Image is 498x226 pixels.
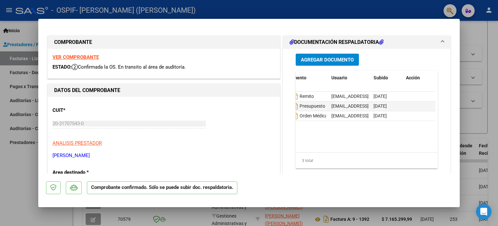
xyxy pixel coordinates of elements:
[371,71,403,85] datatable-header-cell: Subido
[53,169,119,176] p: Area destinado *
[53,54,99,60] a: VER COMPROBANTE
[54,39,92,45] strong: COMPROBANTE
[331,94,441,99] span: [EMAIL_ADDRESS][DOMAIN_NAME] - [PERSON_NAME]
[53,140,102,146] span: ANALISIS PRESTADOR
[406,75,420,80] span: Acción
[331,113,441,118] span: [EMAIL_ADDRESS][DOMAIN_NAME] - [PERSON_NAME]
[283,94,314,99] span: Remito
[373,94,387,99] span: [DATE]
[72,64,186,70] span: Confirmada la OS. En transito al área de auditoría.
[329,71,371,85] datatable-header-cell: Usuario
[280,71,329,85] datatable-header-cell: Documento
[331,75,347,80] span: Usuario
[290,38,384,46] h1: DOCUMENTACIÓN RESPALDATORIA
[403,71,436,85] datatable-header-cell: Acción
[373,75,388,80] span: Subido
[296,54,359,66] button: Agregar Documento
[301,57,354,63] span: Agregar Documento
[331,103,441,109] span: [EMAIL_ADDRESS][DOMAIN_NAME] - [PERSON_NAME]
[53,107,119,114] p: CUIT
[476,204,492,219] div: Open Intercom Messenger
[87,181,237,194] p: Comprobante confirmado. Sólo se puede subir doc. respaldatoria.
[373,103,387,109] span: [DATE]
[283,36,450,49] mat-expansion-panel-header: DOCUMENTACIÓN RESPALDATORIA
[283,104,349,109] span: Presupuesto Autorizado
[283,49,450,184] div: DOCUMENTACIÓN RESPALDATORIA
[283,75,306,80] span: Documento
[283,113,327,119] span: Orden Médica
[296,153,438,169] div: 3 total
[373,113,387,118] span: [DATE]
[54,87,120,93] strong: DATOS DEL COMPROBANTE
[53,152,275,159] p: [PERSON_NAME]
[53,64,72,70] span: ESTADO:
